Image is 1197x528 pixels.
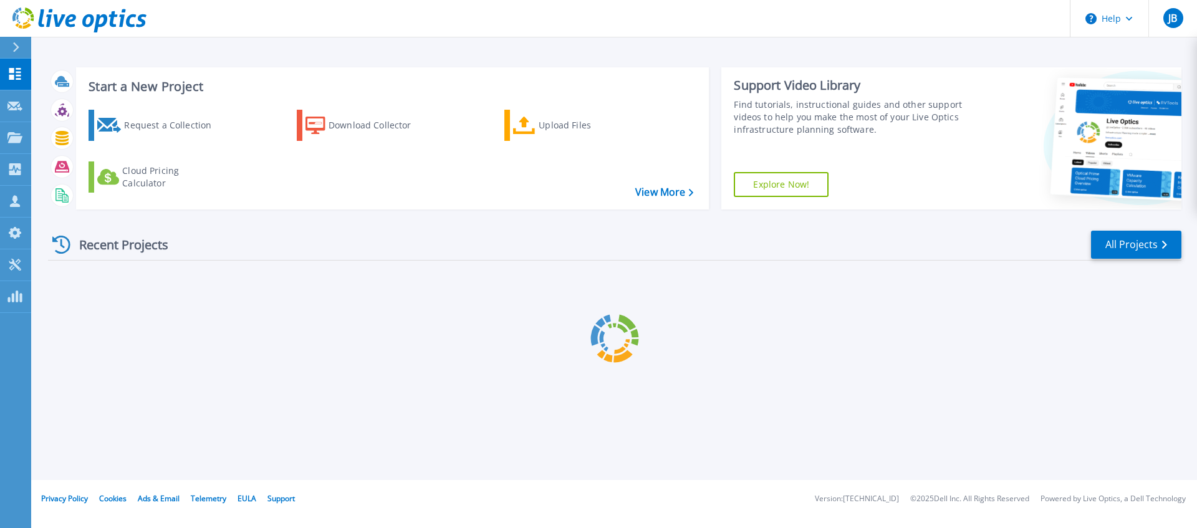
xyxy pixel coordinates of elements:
li: Powered by Live Optics, a Dell Technology [1041,495,1186,503]
a: Upload Files [504,110,643,141]
a: Cloud Pricing Calculator [89,161,228,193]
div: Cloud Pricing Calculator [122,165,222,190]
a: Request a Collection [89,110,228,141]
a: All Projects [1091,231,1181,259]
div: Recent Projects [48,229,185,260]
a: Privacy Policy [41,493,88,504]
a: Cookies [99,493,127,504]
a: Ads & Email [138,493,180,504]
a: View More [635,186,693,198]
div: Request a Collection [124,113,224,138]
div: Support Video Library [734,77,968,94]
li: © 2025 Dell Inc. All Rights Reserved [910,495,1029,503]
a: Telemetry [191,493,226,504]
a: EULA [238,493,256,504]
div: Find tutorials, instructional guides and other support videos to help you make the most of your L... [734,98,968,136]
div: Download Collector [329,113,428,138]
a: Explore Now! [734,172,829,197]
div: Upload Files [539,113,638,138]
span: JB [1168,13,1177,23]
h3: Start a New Project [89,80,693,94]
a: Download Collector [297,110,436,141]
li: Version: [TECHNICAL_ID] [815,495,899,503]
a: Support [267,493,295,504]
